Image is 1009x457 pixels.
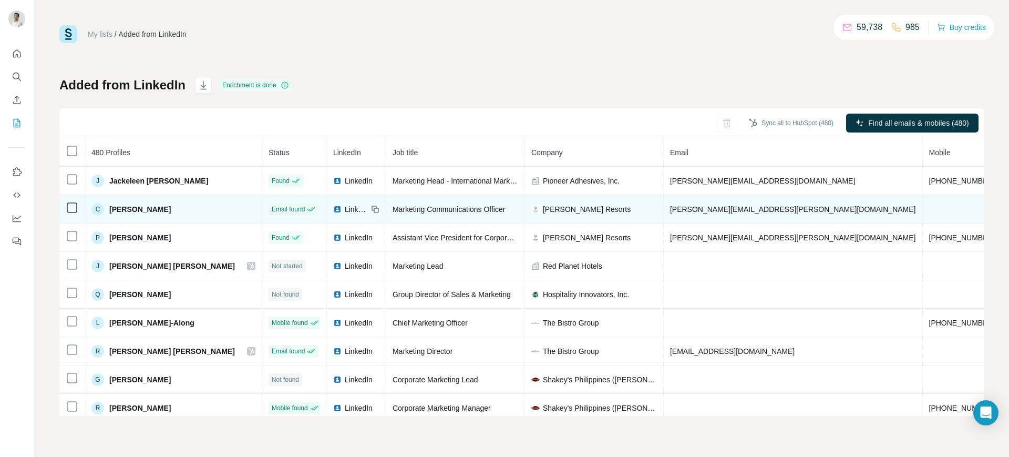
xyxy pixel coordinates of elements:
span: [PERSON_NAME] [PERSON_NAME] [109,261,235,271]
button: Sync all to HubSpot (480) [742,115,841,131]
span: LinkedIn [345,176,373,186]
h1: Added from LinkedIn [59,77,186,94]
img: LinkedIn logo [333,233,342,242]
div: J [91,175,104,187]
span: [PHONE_NUMBER] [929,404,995,412]
span: Corporate Marketing Lead [393,375,478,384]
span: Marketing Head - International Markets & DIY Portfolio [393,177,570,185]
img: company-logo [531,404,540,412]
div: L [91,317,104,329]
span: LinkedIn [333,148,361,157]
span: [PERSON_NAME] [109,289,171,300]
span: Email found [272,205,305,214]
span: [PERSON_NAME] [109,374,171,385]
span: [PERSON_NAME] Resorts [543,232,631,243]
button: Enrich CSV [8,90,25,109]
span: [PERSON_NAME][EMAIL_ADDRESS][DOMAIN_NAME] [670,177,855,185]
span: [PERSON_NAME][EMAIL_ADDRESS][PERSON_NAME][DOMAIN_NAME] [670,233,916,242]
span: Not found [272,290,299,299]
img: LinkedIn logo [333,375,342,384]
span: Shakey's Philippines ([PERSON_NAME]'s Pizza Asia Ventures, Inc.) [543,374,657,385]
button: Feedback [8,232,25,251]
span: [PERSON_NAME] Resorts [543,204,631,215]
span: Jackeleen [PERSON_NAME] [109,176,208,186]
span: LinkedIn [345,318,373,328]
img: company-logo [531,205,540,214]
span: [EMAIL_ADDRESS][DOMAIN_NAME] [670,347,795,356]
div: Open Intercom Messenger [973,400,998,425]
span: LinkedIn [345,403,373,413]
div: R [91,345,104,358]
div: C [91,203,104,216]
span: Not started [272,261,303,271]
span: Find all emails & mobiles (480) [868,118,969,128]
span: Status [269,148,290,157]
span: Marketing Director [393,347,452,356]
button: Dashboard [8,209,25,228]
button: Quick start [8,44,25,63]
p: 985 [905,21,920,34]
span: [PHONE_NUMBER] [929,233,995,242]
button: Find all emails & mobiles (480) [846,114,979,133]
span: 480 Profiles [91,148,130,157]
span: Corporate Marketing Manager [393,404,491,412]
span: Found [272,233,290,242]
img: LinkedIn logo [333,319,342,327]
span: Chief Marketing Officer [393,319,468,327]
span: Company [531,148,563,157]
span: [PERSON_NAME] [PERSON_NAME] [109,346,235,357]
img: LinkedIn logo [333,290,342,299]
button: Buy credits [937,20,986,35]
button: My lists [8,114,25,133]
span: [PERSON_NAME][EMAIL_ADDRESS][PERSON_NAME][DOMAIN_NAME] [670,205,916,214]
span: Email [670,148,688,157]
div: Added from LinkedIn [119,29,187,39]
img: company-logo [531,375,540,384]
img: Surfe Logo [59,25,77,43]
span: [PERSON_NAME]-Along [109,318,194,328]
img: company-logo [531,347,540,356]
button: Use Surfe API [8,186,25,205]
span: LinkedIn [345,261,373,271]
span: LinkedIn [345,374,373,385]
div: P [91,231,104,244]
span: Mobile found [272,318,308,328]
span: Email found [272,347,305,356]
img: LinkedIn logo [333,404,342,412]
span: Marketing Communications Officer [393,205,505,214]
img: Avatar [8,11,25,27]
button: Use Surfe on LinkedIn [8,163,25,181]
div: Enrichment is done [219,79,292,92]
span: Shakey's Philippines ([PERSON_NAME]'s Pizza Asia Ventures, Inc.) [543,403,657,413]
span: Hospitality Innovators, Inc. [543,289,629,300]
div: J [91,260,104,272]
div: Q [91,288,104,301]
span: Group Director of Sales & Marketing [393,290,511,299]
span: Found [272,176,290,186]
img: company-logo [531,233,540,242]
span: LinkedIn [345,204,368,215]
span: [PHONE_NUMBER] [929,177,995,185]
span: LinkedIn [345,346,373,357]
span: [PHONE_NUMBER] [929,319,995,327]
span: [PERSON_NAME] [109,403,171,413]
span: Red Planet Hotels [543,261,602,271]
button: Search [8,67,25,86]
span: Job title [393,148,418,157]
div: R [91,402,104,414]
span: Pioneer Adhesives, Inc. [543,176,620,186]
p: 59,738 [857,21,882,34]
span: Mobile [929,148,951,157]
span: Assistant Vice President for Corporate Marketing [393,233,551,242]
span: The Bistro Group [543,318,599,328]
img: LinkedIn logo [333,205,342,214]
li: / [115,29,117,39]
img: company-logo [531,319,540,327]
span: [PERSON_NAME] [109,204,171,215]
span: [PERSON_NAME] [109,232,171,243]
a: My lists [88,30,112,38]
span: Marketing Lead [393,262,444,270]
img: company-logo [531,290,540,299]
img: LinkedIn logo [333,177,342,185]
span: The Bistro Group [543,346,599,357]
